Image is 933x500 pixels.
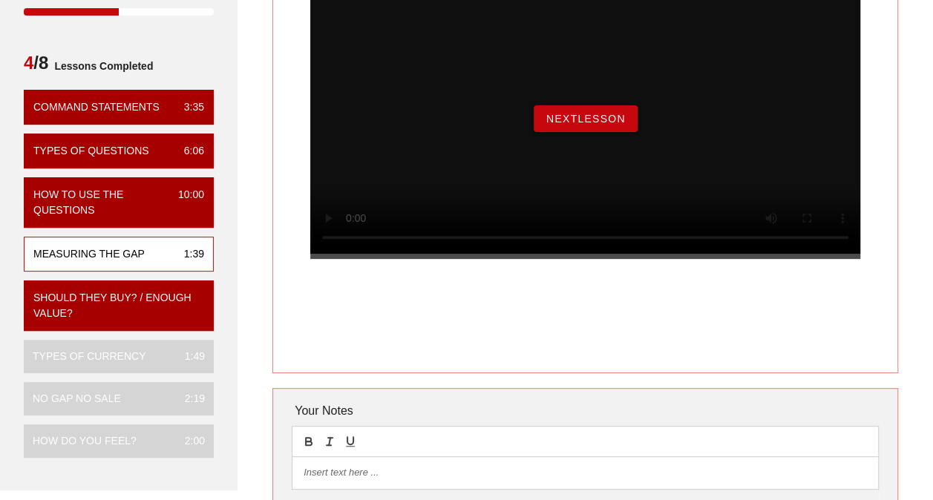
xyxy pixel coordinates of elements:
[172,143,204,159] div: 6:06
[24,51,48,81] span: /8
[172,246,204,262] div: 1:39
[173,349,205,364] div: 1:49
[33,99,160,115] div: Command Statements
[33,246,145,262] div: Measuring the Gap
[173,391,205,407] div: 2:19
[33,143,149,159] div: Types of Questions
[33,433,137,449] div: How Do You Feel?
[33,349,145,364] div: Types of Currency
[24,53,33,73] span: 4
[534,105,638,132] button: NextLesson
[546,113,626,125] span: NextLesson
[292,396,879,426] div: Your Notes
[173,433,205,449] div: 2:00
[33,187,166,218] div: How to Use the Questions
[33,290,192,321] div: Should They Buy? / enough value?
[166,187,204,218] div: 10:00
[48,51,153,81] span: Lessons Completed
[33,391,121,407] div: No Gap No Sale
[172,99,204,115] div: 3:35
